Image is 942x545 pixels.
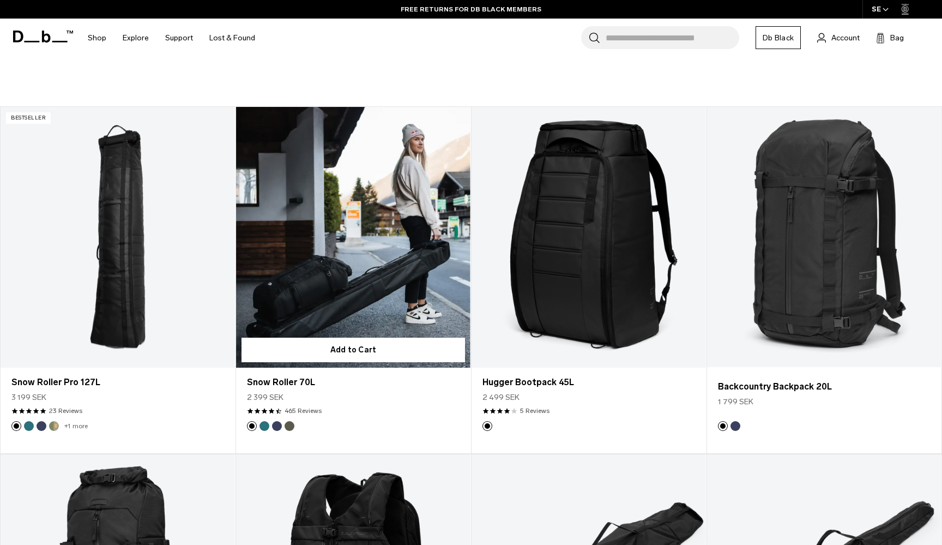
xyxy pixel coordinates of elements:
[876,31,904,44] button: Bag
[730,421,740,431] button: Blue Hour
[707,107,941,367] a: Backcountry Backpack 20L
[247,421,257,431] button: Black Out
[236,107,470,368] a: Snow Roller 70L
[64,422,88,430] a: +1 more
[247,376,460,389] a: Snow Roller 70L
[49,406,82,416] a: 23 reviews
[209,19,255,57] a: Lost & Found
[482,392,520,403] span: 2 499 SEK
[11,421,21,431] button: Black Out
[241,338,465,362] button: Add to Cart
[718,421,728,431] button: Black Out
[259,421,269,431] button: Midnight Teal
[1,107,235,368] a: Snow Roller Pro 127L
[520,406,549,416] a: 5 reviews
[49,421,59,431] button: Db x Beyond Medals
[831,32,860,44] span: Account
[11,376,224,389] a: Snow Roller Pro 127L
[272,421,282,431] button: Blue Hour
[88,19,106,57] a: Shop
[11,392,46,403] span: 3 199 SEK
[756,26,801,49] a: Db Black
[482,376,695,389] a: Hugger Bootpack 45L
[247,392,283,403] span: 2 399 SEK
[890,32,904,44] span: Bag
[718,396,753,408] span: 1 799 SEK
[123,19,149,57] a: Explore
[80,19,263,57] nav: Main Navigation
[718,380,930,393] a: Backcountry Backpack 20L
[472,107,706,368] a: Hugger Bootpack 45L
[165,19,193,57] a: Support
[482,421,492,431] button: Black Out
[37,421,46,431] button: Blue Hour
[24,421,34,431] button: Midnight Teal
[817,31,860,44] a: Account
[285,406,322,416] a: 465 reviews
[285,421,294,431] button: Moss Green
[6,112,51,124] p: Bestseller
[401,4,541,14] a: FREE RETURNS FOR DB BLACK MEMBERS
